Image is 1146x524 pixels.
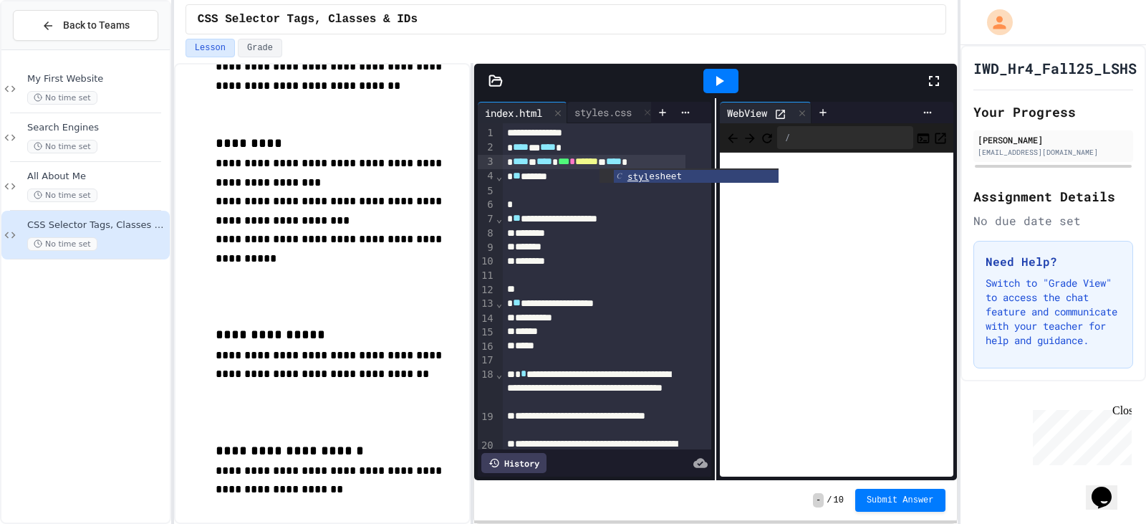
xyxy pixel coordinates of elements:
iframe: Web Preview [720,153,953,477]
span: Forward [743,128,757,146]
h2: Assignment Details [973,186,1134,206]
span: Submit Answer [867,495,934,506]
iframe: chat widget [1086,467,1132,510]
div: [EMAIL_ADDRESS][DOMAIN_NAME] [978,147,1130,158]
div: 7 [478,212,496,227]
span: CSS Selector Tags, Classes & IDs [198,11,418,28]
div: 17 [478,353,496,368]
h1: IWD_Hr4_Fall25_LSHS [973,58,1137,78]
span: No time set [27,189,97,202]
h3: Need Help? [986,253,1122,270]
button: Back to Teams [13,10,158,41]
div: 2 [478,140,496,155]
div: History [481,453,546,473]
span: Fold line [496,213,503,224]
button: Submit Answer [855,489,945,512]
div: 15 [478,325,496,340]
div: 14 [478,312,496,326]
div: 16 [478,340,496,354]
div: 19 [478,410,496,438]
div: 20 [478,439,496,482]
span: Fold line [496,297,503,309]
div: 6 [478,198,496,212]
button: Grade [238,39,282,57]
div: 8 [478,227,496,241]
span: Back to Teams [63,18,130,33]
span: All About Me [27,171,167,183]
span: 10 [833,495,843,506]
div: WebView [720,105,774,120]
span: Search Engines [27,122,167,134]
div: index.html [478,105,549,120]
span: esheet [627,171,682,181]
div: 10 [478,254,496,269]
button: Refresh [760,129,774,146]
div: styles.css [567,102,657,123]
span: No time set [27,91,97,105]
button: Lesson [186,39,235,57]
button: Open in new tab [933,129,948,146]
div: index.html [478,102,567,123]
span: / [827,495,832,506]
div: My Account [972,6,1016,39]
span: Fold line [496,171,503,182]
span: styl [627,171,649,182]
div: 4 [478,169,496,184]
span: CSS Selector Tags, Classes & IDs [27,219,167,232]
div: / [777,126,913,149]
div: 9 [478,241,496,255]
span: My First Website [27,73,167,85]
span: Fold line [496,368,503,380]
p: Switch to "Grade View" to access the chat feature and communicate with your teacher for help and ... [986,276,1122,348]
div: 12 [478,283,496,297]
div: No due date set [973,212,1134,229]
button: Console [916,129,930,146]
ul: Completions [600,168,779,184]
span: Back [726,128,740,146]
div: 13 [478,297,496,311]
div: 5 [478,184,496,199]
div: 18 [478,368,496,411]
div: styles.css [567,105,639,120]
div: 3 [478,155,496,169]
iframe: chat widget [1027,404,1132,465]
div: 1 [478,126,496,140]
span: No time set [27,237,97,251]
div: WebView [720,102,812,123]
div: Chat with us now!Close [6,6,99,91]
div: 11 [478,269,496,283]
h2: Your Progress [973,102,1134,122]
span: - [813,493,824,508]
span: No time set [27,140,97,153]
div: [PERSON_NAME] [978,133,1130,146]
